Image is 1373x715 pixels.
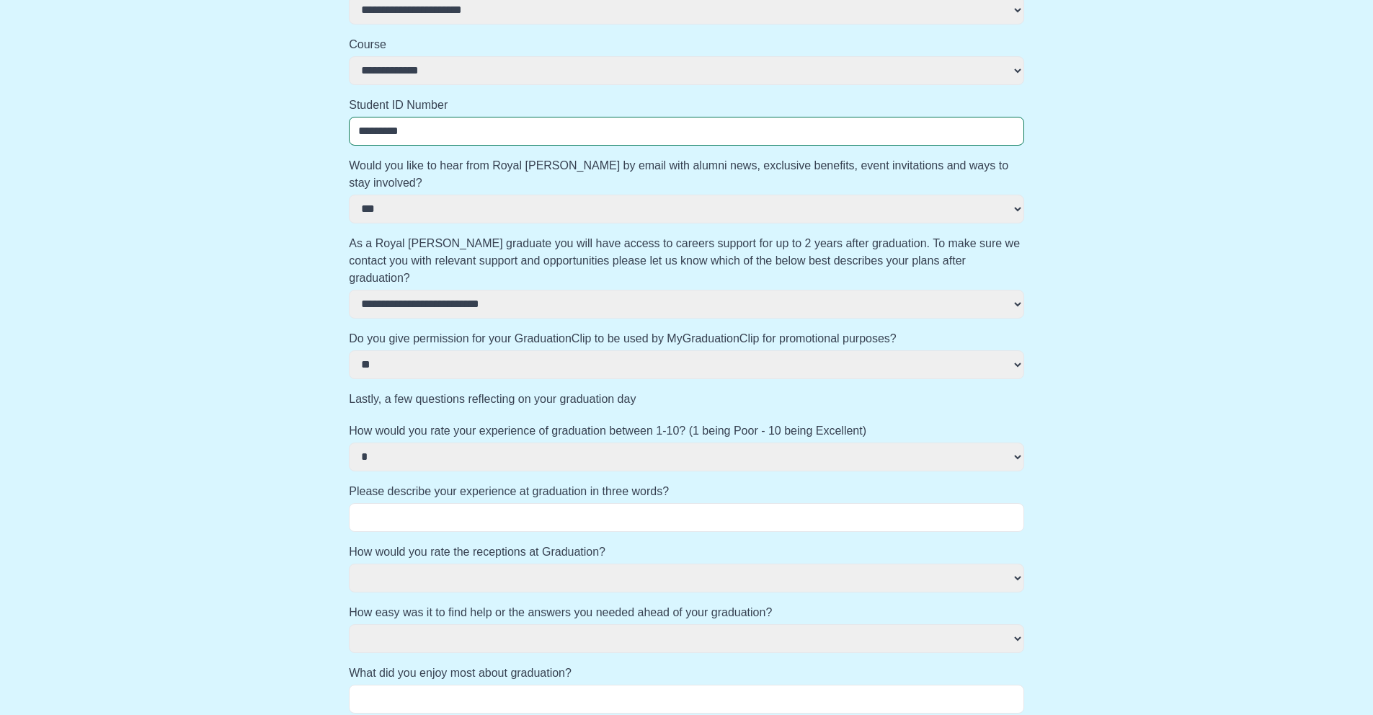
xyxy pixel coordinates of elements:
label: How would you rate the receptions at Graduation? [349,543,1024,561]
label: Would you like to hear from Royal [PERSON_NAME] by email with alumni news, exclusive benefits, ev... [349,157,1024,192]
label: What did you enjoy most about graduation? [349,665,1024,682]
label: Do you give permission for your GraduationClip to be used by MyGraduationClip for promotional pur... [349,330,1024,347]
label: How would you rate your experience of graduation between 1-10? (1 being Poor - 10 being Excellent) [349,422,1024,440]
label: Course [349,36,1024,53]
label: Lastly, a few questions reflecting on your graduation day [349,391,1024,408]
label: Student ID Number [349,97,1024,114]
label: Please describe your experience at graduation in three words? [349,483,1024,500]
label: How easy was it to find help or the answers you needed ahead of your graduation? [349,604,1024,621]
label: As a Royal [PERSON_NAME] graduate you will have access to careers support for up to 2 years after... [349,235,1024,287]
